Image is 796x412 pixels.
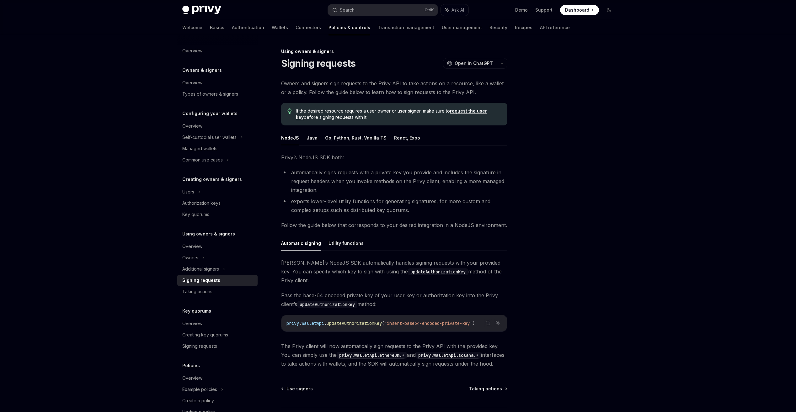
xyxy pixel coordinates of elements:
code: updateAuthorizationKey [297,301,357,308]
button: Ask AI [494,319,502,327]
span: updateAuthorizationKey [327,320,382,326]
div: Key quorums [182,211,209,218]
span: ( [382,320,384,326]
a: Create a policy [177,395,258,406]
div: Self-custodial user wallets [182,134,237,141]
a: Creating key quorums [177,329,258,341]
a: Managed wallets [177,143,258,154]
div: Overview [182,374,202,382]
h5: Key quorums [182,307,211,315]
div: Users [182,188,194,196]
a: Authentication [232,20,264,35]
span: Ctrl K [425,8,434,13]
div: Additional signers [182,265,219,273]
div: Signing requests [182,277,220,284]
img: dark logo [182,6,221,14]
li: automatically signs requests with a private key you provide and includes the signature in request... [281,168,507,194]
button: Ask AI [441,4,468,16]
a: Signing requests [177,341,258,352]
div: Overview [182,79,202,87]
a: Recipes [515,20,532,35]
a: Dashboard [560,5,599,15]
span: The Privy client will now automatically sign requests to the Privy API with the provided key. You... [281,342,507,368]
h1: Signing requests [281,58,356,69]
h5: Owners & signers [182,66,222,74]
div: Owners [182,254,198,261]
code: updateAuthorizationKey [408,268,468,275]
code: privy.walletApi.ethereum.* [337,352,407,359]
button: Search...CtrlK [328,4,438,16]
a: Welcome [182,20,202,35]
a: Transaction management [378,20,434,35]
div: Overview [182,320,202,327]
div: Overview [182,47,202,55]
a: Support [535,7,553,13]
button: Open in ChatGPT [443,58,497,69]
span: ) [472,320,475,326]
span: Follow the guide below that corresponds to your desired integration in a NodeJS environment. [281,221,507,230]
span: Taking actions [469,386,502,392]
div: Overview [182,243,202,250]
a: Demo [515,7,528,13]
button: Java [307,130,318,145]
a: Connectors [296,20,321,35]
a: Key quorums [177,209,258,220]
div: Create a policy [182,397,214,404]
button: Automatic signing [281,236,321,251]
span: Dashboard [565,7,589,13]
div: Signing requests [182,342,217,350]
span: 'insert-base64-encoded-private-key' [384,320,472,326]
span: [PERSON_NAME]’s NodeJS SDK automatically handles signing requests with your provided key. You can... [281,258,507,285]
div: Search... [340,6,357,14]
h5: Using owners & signers [182,230,235,238]
span: Pass the base-64 encoded private key of your user key or authorization key into the Privy client’... [281,291,507,309]
a: Overview [177,120,258,132]
a: Signing requests [177,275,258,286]
button: Copy the contents from the code block [484,319,492,327]
a: Overview [177,45,258,56]
a: Overview [177,372,258,384]
div: Creating key quorums [182,331,228,339]
span: walletApi [302,320,324,326]
span: . [299,320,302,326]
div: Example policies [182,386,217,393]
span: privy [286,320,299,326]
a: User management [442,20,482,35]
span: . [324,320,327,326]
span: If the desired resource requires a user owner or user signer, make sure to before signing request... [296,108,501,120]
h5: Configuring your wallets [182,110,238,117]
div: Authorization keys [182,199,221,207]
div: Overview [182,122,202,130]
a: Taking actions [177,286,258,297]
a: Overview [177,77,258,88]
a: Wallets [272,20,288,35]
a: Overview [177,241,258,252]
svg: Tip [287,108,292,114]
span: Use signers [286,386,313,392]
div: Managed wallets [182,145,217,152]
a: Overview [177,318,258,329]
span: Open in ChatGPT [455,60,493,66]
a: Authorization keys [177,198,258,209]
a: API reference [540,20,570,35]
a: Taking actions [469,386,507,392]
a: Security [489,20,507,35]
a: Use signers [282,386,313,392]
h5: Creating owners & signers [182,176,242,183]
span: Owners and signers sign requests to the Privy API to take actions on a resource, like a wallet or... [281,79,507,97]
button: NodeJS [281,130,299,145]
a: privy.walletApi.ethereum.* [337,352,407,358]
h5: Policies [182,362,200,369]
button: Toggle dark mode [604,5,614,15]
button: Go, Python, Rust, Vanilla TS [325,130,387,145]
div: Using owners & signers [281,48,507,55]
li: exports lower-level utility functions for generating signatures, for more custom and complex setu... [281,197,507,214]
button: React, Expo [394,130,420,145]
code: privy.walletApi.solana.* [416,352,481,359]
span: Privy’s NodeJS SDK both: [281,153,507,162]
div: Common use cases [182,156,223,164]
button: Utility functions [329,236,364,251]
a: privy.walletApi.solana.* [416,352,481,358]
span: Ask AI [451,7,464,13]
a: Basics [210,20,224,35]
